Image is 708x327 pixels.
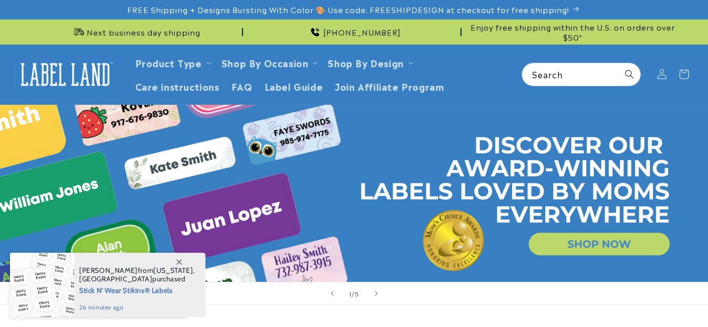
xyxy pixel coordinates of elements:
[79,266,138,275] span: [PERSON_NAME]
[465,20,680,44] div: Announcement
[323,27,401,37] span: [PHONE_NUMBER]
[231,80,253,92] span: FAQ
[129,51,215,74] summary: Product Type
[355,288,359,298] span: 5
[79,266,195,283] span: from , purchased
[465,22,680,42] span: Enjoy free shipping within the U.S. on orders over $50*
[335,80,444,92] span: Join Affiliate Program
[135,80,219,92] span: Care instructions
[87,27,200,37] span: Next business day shipping
[349,288,352,298] span: 1
[328,56,403,69] a: Shop By Design
[135,56,202,69] a: Product Type
[259,74,329,98] a: Label Guide
[12,55,119,94] a: Label Land
[365,282,387,304] button: Next slide
[153,266,193,275] span: [US_STATE]
[129,74,225,98] a: Care instructions
[247,20,461,44] div: Announcement
[215,51,322,74] summary: Shop By Occasion
[322,51,417,74] summary: Shop By Design
[352,288,355,298] span: /
[79,274,152,283] span: [GEOGRAPHIC_DATA]
[127,5,569,15] span: FREE Shipping + Designs Bursting With Color 🎨 Use code: FREESHIPDESIGN at checkout for free shipp...
[29,20,243,44] div: Announcement
[329,74,450,98] a: Join Affiliate Program
[265,80,323,92] span: Label Guide
[609,284,698,317] iframe: Gorgias live chat messenger
[618,63,640,85] button: Search
[321,282,343,304] button: Previous slide
[225,74,259,98] a: FAQ
[221,57,309,68] span: Shop By Occasion
[15,59,115,90] img: Label Land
